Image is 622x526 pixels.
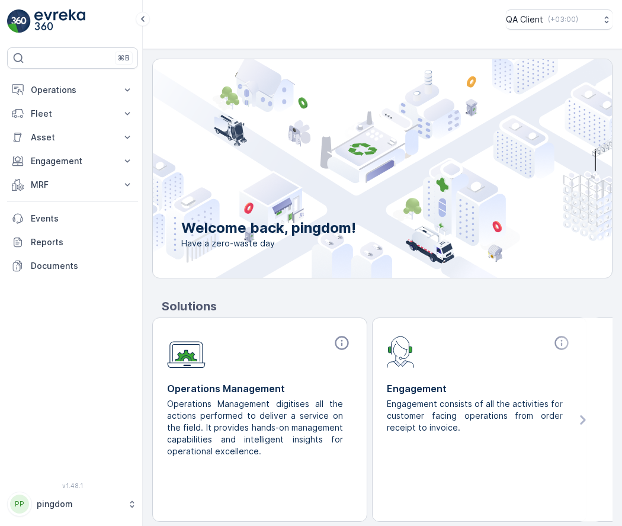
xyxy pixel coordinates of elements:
div: PP [10,495,29,514]
button: MRF [7,173,138,197]
img: logo_light-DOdMpM7g.png [34,9,85,33]
p: pingdom [37,498,121,510]
button: Fleet [7,102,138,126]
a: Reports [7,230,138,254]
button: Engagement [7,149,138,173]
img: module-icon [387,335,415,368]
img: module-icon [167,335,206,368]
p: ⌘B [118,53,130,63]
p: Asset [31,131,114,143]
button: PPpingdom [7,492,138,517]
p: Fleet [31,108,114,120]
button: QA Client(+03:00) [506,9,613,30]
p: Welcome back, pingdom! [181,219,356,238]
img: city illustration [100,59,612,278]
p: Reports [31,236,133,248]
p: Engagement consists of all the activities for customer facing operations from order receipt to in... [387,398,563,434]
p: Engagement [387,381,572,396]
p: Events [31,213,133,224]
p: Solutions [162,297,613,315]
p: MRF [31,179,114,191]
button: Operations [7,78,138,102]
button: Asset [7,126,138,149]
a: Documents [7,254,138,278]
a: Events [7,207,138,230]
span: v 1.48.1 [7,482,138,489]
p: Operations Management [167,381,352,396]
p: Documents [31,260,133,272]
p: ( +03:00 ) [548,15,578,24]
p: Operations Management digitises all the actions performed to deliver a service on the field. It p... [167,398,343,457]
img: logo [7,9,31,33]
p: QA Client [506,14,543,25]
span: Have a zero-waste day [181,238,356,249]
p: Operations [31,84,114,96]
p: Engagement [31,155,114,167]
